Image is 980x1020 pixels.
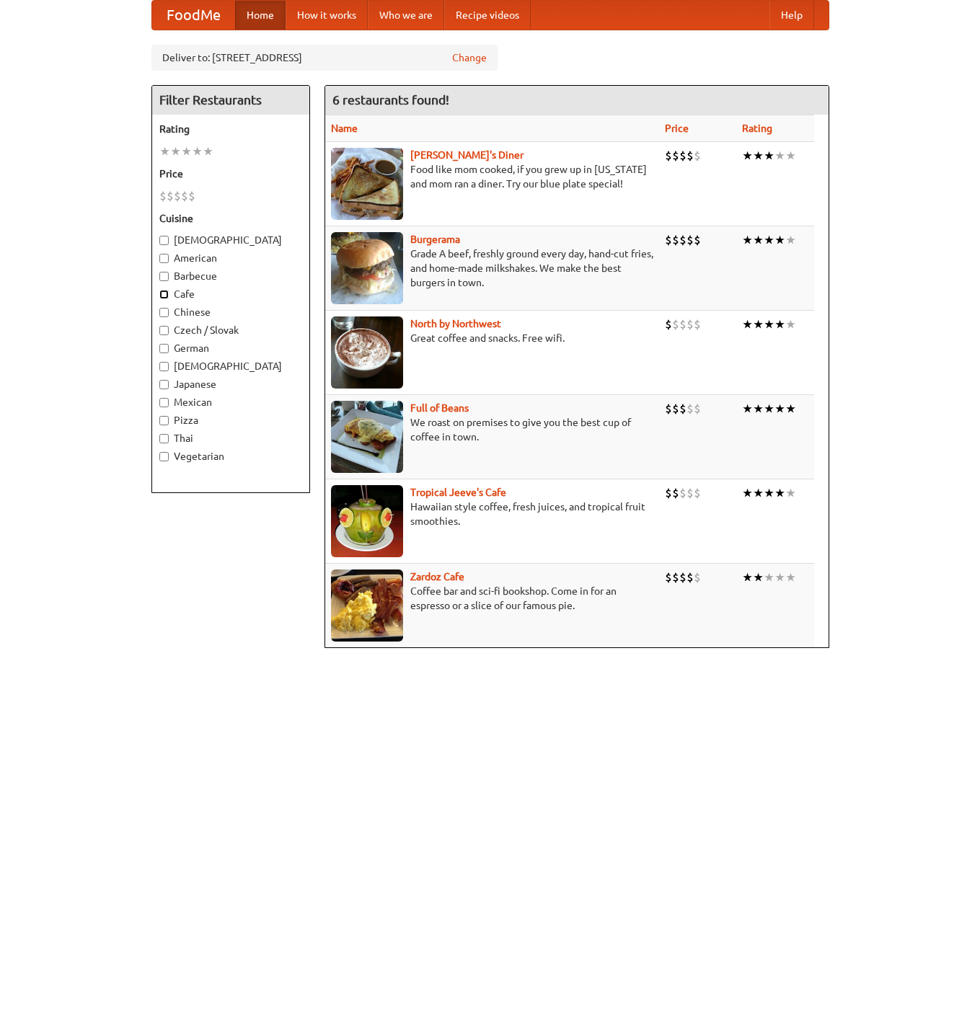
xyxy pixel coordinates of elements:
[181,188,188,204] li: $
[159,188,167,204] li: $
[167,188,174,204] li: $
[694,316,701,332] li: $
[331,316,403,389] img: north.jpg
[764,232,774,248] li: ★
[159,167,302,181] h5: Price
[694,148,701,164] li: $
[159,269,302,283] label: Barbecue
[159,233,302,247] label: [DEMOGRAPHIC_DATA]
[785,316,796,332] li: ★
[181,143,192,159] li: ★
[764,148,774,164] li: ★
[679,485,687,501] li: $
[679,316,687,332] li: $
[742,232,753,248] li: ★
[687,401,694,417] li: $
[159,308,169,317] input: Chinese
[679,569,687,585] li: $
[687,485,694,501] li: $
[159,395,302,409] label: Mexican
[687,232,694,248] li: $
[665,569,672,585] li: $
[159,380,169,389] input: Japanese
[679,401,687,417] li: $
[665,123,689,134] a: Price
[444,1,531,30] a: Recipe videos
[742,123,772,134] a: Rating
[769,1,814,30] a: Help
[159,359,302,373] label: [DEMOGRAPHIC_DATA]
[694,569,701,585] li: $
[694,485,701,501] li: $
[753,232,764,248] li: ★
[159,305,302,319] label: Chinese
[410,402,469,414] b: Full of Beans
[753,316,764,332] li: ★
[774,485,785,501] li: ★
[332,93,449,107] ng-pluralize: 6 restaurants found!
[331,162,653,191] p: Food like mom cooked, if you grew up in [US_STATE] and mom ran a diner. Try our blue plate special!
[672,401,679,417] li: $
[159,413,302,427] label: Pizza
[764,485,774,501] li: ★
[764,401,774,417] li: ★
[742,148,753,164] li: ★
[785,148,796,164] li: ★
[331,500,653,528] p: Hawaiian style coffee, fresh juices, and tropical fruit smoothies.
[159,377,302,391] label: Japanese
[331,584,653,613] p: Coffee bar and sci-fi bookshop. Come in for an espresso or a slice of our famous pie.
[159,326,169,335] input: Czech / Slovak
[159,452,169,461] input: Vegetarian
[753,569,764,585] li: ★
[410,149,524,161] a: [PERSON_NAME]'s Diner
[151,45,498,71] div: Deliver to: [STREET_ADDRESS]
[159,341,302,355] label: German
[159,290,169,299] input: Cafe
[152,86,309,115] h4: Filter Restaurants
[694,401,701,417] li: $
[774,569,785,585] li: ★
[410,234,460,245] a: Burgerama
[331,485,403,557] img: jeeves.jpg
[742,316,753,332] li: ★
[785,569,796,585] li: ★
[672,569,679,585] li: $
[203,143,213,159] li: ★
[672,485,679,501] li: $
[785,232,796,248] li: ★
[742,485,753,501] li: ★
[672,148,679,164] li: $
[665,401,672,417] li: $
[410,487,506,498] a: Tropical Jeeve's Cafe
[410,571,464,582] a: Zardoz Cafe
[331,415,653,444] p: We roast on premises to give you the best cup of coffee in town.
[331,148,403,220] img: sallys.jpg
[331,232,403,304] img: burgerama.jpg
[410,318,501,329] a: North by Northwest
[753,148,764,164] li: ★
[665,316,672,332] li: $
[774,232,785,248] li: ★
[159,344,169,353] input: German
[665,485,672,501] li: $
[679,148,687,164] li: $
[753,485,764,501] li: ★
[331,569,403,642] img: zardoz.jpg
[159,398,169,407] input: Mexican
[774,316,785,332] li: ★
[764,569,774,585] li: ★
[753,401,764,417] li: ★
[687,316,694,332] li: $
[679,232,687,248] li: $
[742,401,753,417] li: ★
[694,232,701,248] li: $
[174,188,181,204] li: $
[170,143,181,159] li: ★
[159,272,169,281] input: Barbecue
[742,569,753,585] li: ★
[687,569,694,585] li: $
